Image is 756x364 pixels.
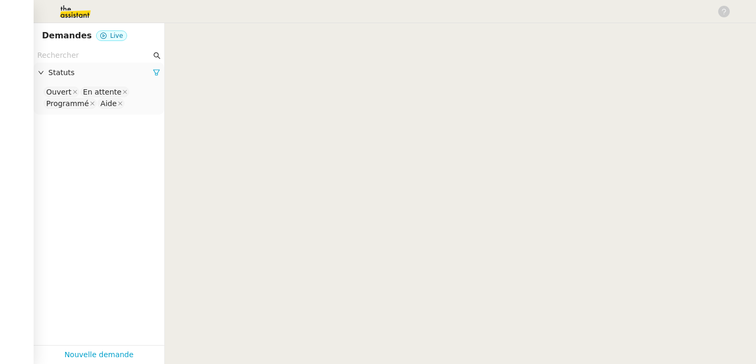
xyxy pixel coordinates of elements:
span: Live [110,32,123,39]
div: Ouvert [46,87,71,97]
div: Aide [100,99,117,108]
nz-select-item: Aide [98,98,124,109]
nz-select-item: En attente [80,87,129,97]
div: Programmé [46,99,89,108]
nz-page-header-title: Demandes [42,28,92,43]
span: Statuts [48,67,153,79]
input: Rechercher [37,49,151,61]
nz-select-item: Ouvert [44,87,79,97]
div: Statuts [34,63,164,83]
a: Nouvelle demande [65,349,134,361]
div: En attente [83,87,121,97]
nz-select-item: Programmé [44,98,97,109]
